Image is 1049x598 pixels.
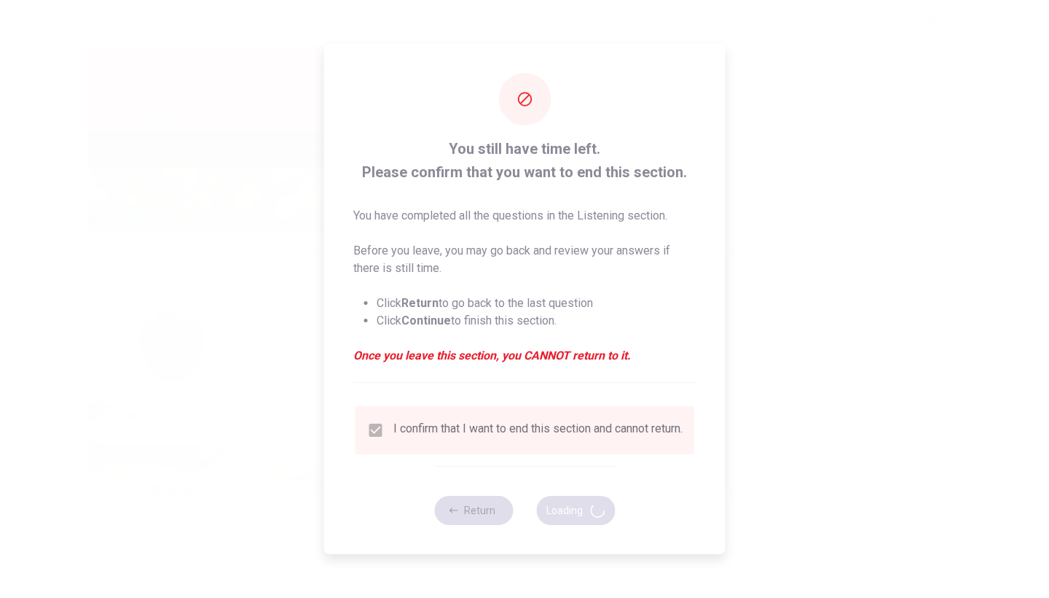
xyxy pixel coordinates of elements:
button: Loading [536,496,615,525]
button: Return [434,496,513,525]
li: Click to go back to the last question [377,295,696,312]
li: Click to finish this section. [377,312,696,330]
strong: Continue [401,314,451,327]
div: I confirm that I want to end this section and cannot return. [393,422,683,439]
span: You still have time left. Please confirm that you want to end this section. [353,137,696,184]
em: Once you leave this section, you CANNOT return to it. [353,347,696,365]
p: You have completed all the questions in the Listening section. [353,207,696,225]
p: Before you leave, you may go back and review your answers if there is still time. [353,242,696,277]
strong: Return [401,296,439,310]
